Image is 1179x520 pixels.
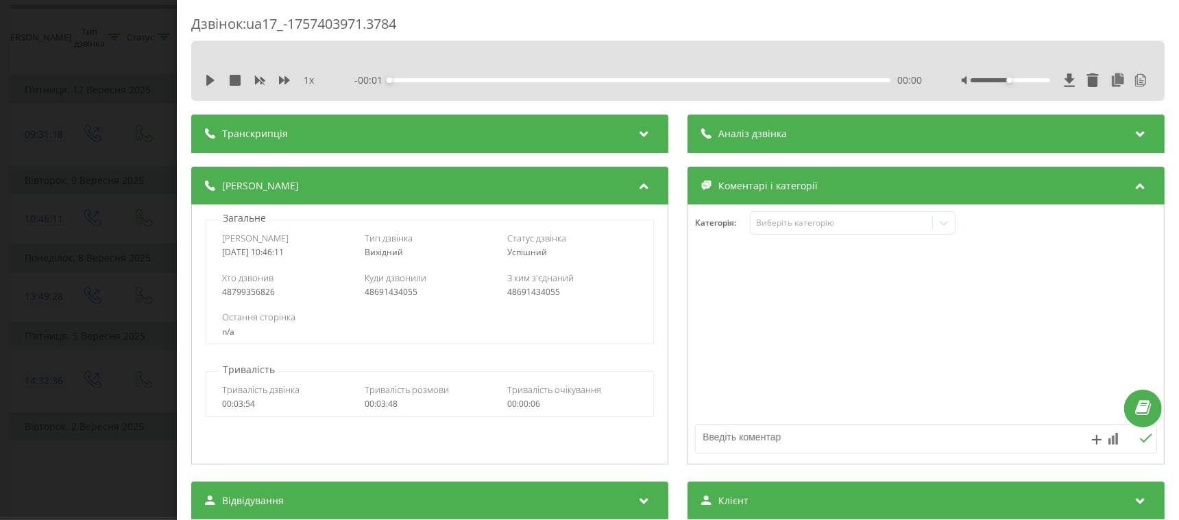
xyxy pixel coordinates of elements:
div: 48691434055 [507,287,637,297]
p: Загальне [219,211,269,225]
span: Тривалість дзвінка [222,383,300,396]
p: Тривалість [219,363,278,377]
span: Транскрипція [222,127,288,141]
span: [PERSON_NAME] [222,179,299,193]
div: n/a [222,327,637,337]
div: 48799356826 [222,287,352,297]
span: Тривалість очікування [507,383,601,396]
div: 48691434055 [365,287,495,297]
div: Дзвінок : ua17_-1757403971.3784 [191,14,1165,41]
span: 00:00 [897,73,922,87]
div: 00:03:54 [222,399,352,409]
span: Куди дзвонили [365,272,426,284]
span: Вихідний [365,246,403,258]
span: Хто дзвонив [222,272,274,284]
h4: Категорія : [695,218,750,228]
div: 00:00:06 [507,399,637,409]
span: [PERSON_NAME] [222,232,289,244]
span: Коментарі і категорії [718,179,818,193]
div: [DATE] 10:46:11 [222,248,352,257]
span: Успішний [507,246,547,258]
span: Клієнт [718,494,749,508]
div: 00:03:48 [365,399,495,409]
div: Виберіть категорію [756,217,927,228]
span: Відвідування [222,494,284,508]
span: Статус дзвінка [507,232,566,244]
span: 1 x [304,73,314,87]
div: Accessibility label [1006,78,1012,83]
span: З ким з'єднаний [507,272,574,284]
span: Тривалість розмови [365,383,449,396]
div: Accessibility label [387,78,392,83]
span: Тип дзвінка [365,232,413,244]
span: Аналіз дзвінка [718,127,787,141]
span: Остання сторінка [222,311,295,323]
span: - 00:01 [354,73,389,87]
